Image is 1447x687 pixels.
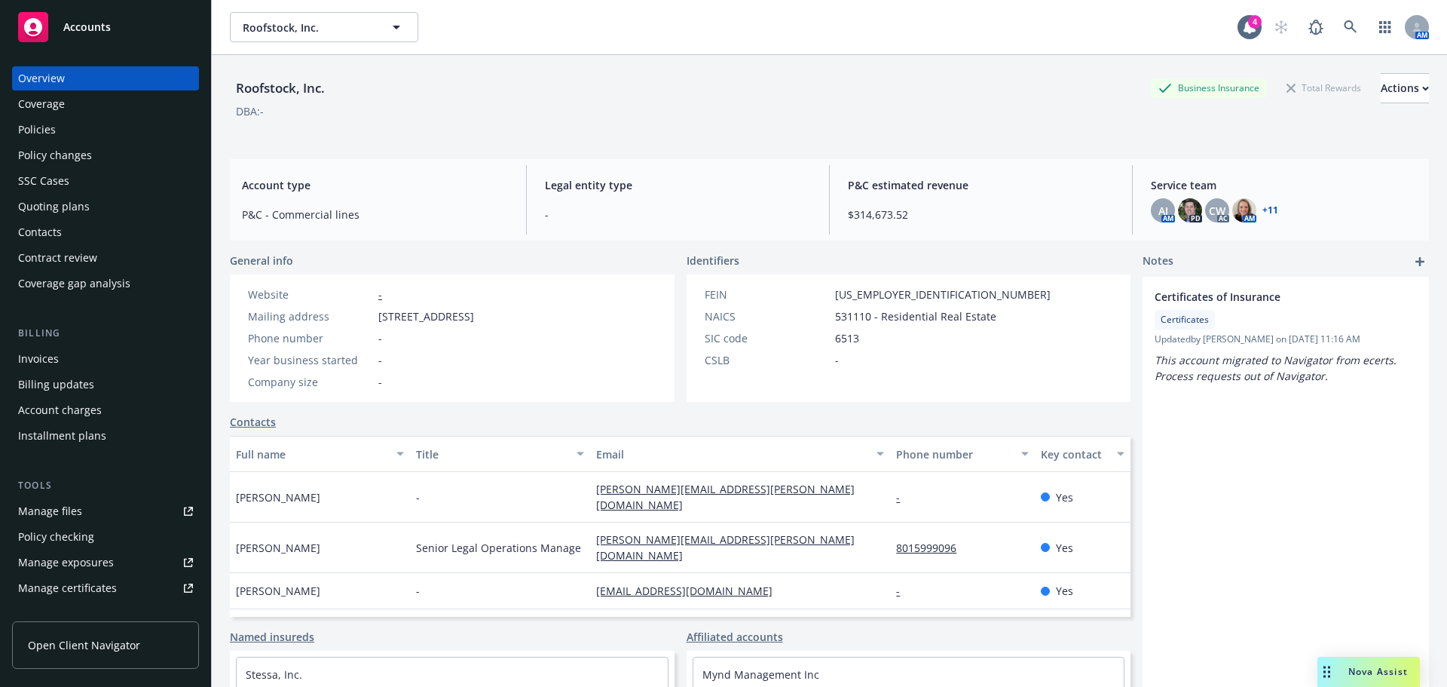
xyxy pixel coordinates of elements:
[12,246,199,270] a: Contract review
[1317,657,1420,687] button: Nova Assist
[416,489,420,505] span: -
[12,6,199,48] a: Accounts
[705,330,829,346] div: SIC code
[1301,12,1331,42] a: Report a Bug
[18,499,82,523] div: Manage files
[835,330,859,346] span: 6513
[1155,289,1378,305] span: Certificates of Insurance
[12,118,199,142] a: Policies
[1056,583,1073,599] span: Yes
[1041,446,1108,462] div: Key contact
[236,540,320,556] span: [PERSON_NAME]
[590,436,890,472] button: Email
[18,576,117,600] div: Manage certificates
[1232,198,1256,222] img: photo
[896,490,912,505] a: -
[1155,353,1400,383] em: This account migrated to Navigator from ecerts. Process requests out of Navigator.
[12,169,199,193] a: SSC Cases
[18,143,92,167] div: Policy changes
[835,352,839,368] span: -
[230,629,314,645] a: Named insureds
[246,667,302,682] a: Stessa, Inc.
[1178,198,1202,222] img: photo
[242,177,508,193] span: Account type
[1317,657,1336,687] div: Drag to move
[243,20,373,35] span: Roofstock, Inc.
[378,287,382,302] a: -
[848,177,1114,193] span: P&C estimated revenue
[1381,73,1429,103] button: Actions
[248,374,372,390] div: Company size
[896,446,1011,462] div: Phone number
[12,143,199,167] a: Policy changes
[28,637,140,653] span: Open Client Navigator
[848,207,1114,222] span: $314,673.52
[230,253,293,268] span: General info
[596,532,855,563] a: [PERSON_NAME][EMAIL_ADDRESS][PERSON_NAME][DOMAIN_NAME]
[230,78,331,98] div: Roofstock, Inc.
[545,207,811,222] span: -
[890,436,1034,472] button: Phone number
[18,347,59,371] div: Invoices
[378,352,382,368] span: -
[416,540,581,556] span: Senior Legal Operations Manage
[1143,253,1173,271] span: Notes
[18,220,62,244] div: Contacts
[1411,253,1429,271] a: add
[1248,15,1262,29] div: 4
[1381,74,1429,103] div: Actions
[12,373,199,397] a: Billing updates
[12,478,199,493] div: Tools
[236,446,387,462] div: Full name
[230,414,276,430] a: Contacts
[1266,12,1296,42] a: Start snowing
[410,436,590,472] button: Title
[12,525,199,549] a: Policy checking
[705,287,829,302] div: FEIN
[1151,78,1267,97] div: Business Insurance
[18,92,65,116] div: Coverage
[1151,177,1417,193] span: Service team
[596,482,855,512] a: [PERSON_NAME][EMAIL_ADDRESS][PERSON_NAME][DOMAIN_NAME]
[18,246,97,270] div: Contract review
[1348,665,1408,678] span: Nova Assist
[1370,12,1400,42] a: Switch app
[835,287,1051,302] span: [US_EMPLOYER_IDENTIFICATION_NUMBER]
[18,373,94,397] div: Billing updates
[18,169,69,193] div: SSC Cases
[248,308,372,324] div: Mailing address
[236,103,264,119] div: DBA: -
[1158,203,1168,219] span: AJ
[896,584,912,598] a: -
[1209,203,1225,219] span: CW
[1035,436,1130,472] button: Key contact
[12,220,199,244] a: Contacts
[378,330,382,346] span: -
[1335,12,1366,42] a: Search
[12,326,199,341] div: Billing
[1161,313,1209,327] span: Certificates
[702,667,819,682] a: Mynd Management Inc
[705,308,829,324] div: NAICS
[236,489,320,505] span: [PERSON_NAME]
[378,308,474,324] span: [STREET_ADDRESS]
[416,583,420,599] span: -
[18,424,106,448] div: Installment plans
[545,177,811,193] span: Legal entity type
[596,446,867,462] div: Email
[242,207,508,222] span: P&C - Commercial lines
[18,271,130,296] div: Coverage gap analysis
[18,66,65,90] div: Overview
[378,374,382,390] span: -
[12,551,199,575] a: Manage exposures
[596,584,785,598] a: [EMAIL_ADDRESS][DOMAIN_NAME]
[18,118,56,142] div: Policies
[687,253,739,268] span: Identifiers
[63,21,111,33] span: Accounts
[705,352,829,368] div: CSLB
[230,12,418,42] button: Roofstock, Inc.
[1155,333,1417,346] span: Updated by [PERSON_NAME] on [DATE] 11:16 AM
[248,330,372,346] div: Phone number
[12,398,199,422] a: Account charges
